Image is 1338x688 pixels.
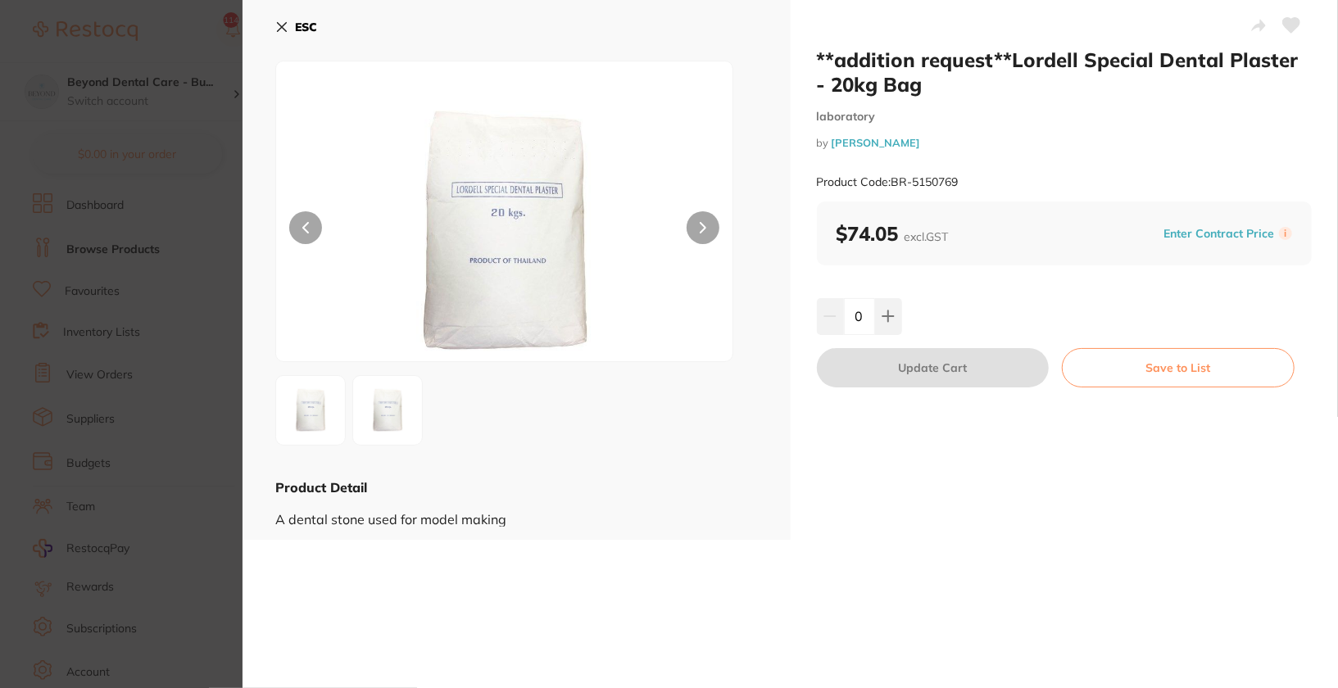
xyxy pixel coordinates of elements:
b: Product Detail [275,479,367,496]
small: laboratory [817,110,1313,124]
span: excl. GST [905,229,949,244]
button: Enter Contract Price [1159,226,1279,242]
small: by [817,137,1313,149]
small: Product Code: BR-5150769 [817,175,959,189]
b: ESC [295,20,317,34]
img: NjlfMi5qcGc [358,381,417,440]
button: Save to List [1062,348,1295,387]
button: ESC [275,13,317,41]
b: $74.05 [837,221,949,246]
button: Update Cart [817,348,1050,387]
img: NjkuanBn [367,102,641,361]
img: NjkuanBn [281,381,340,440]
div: A dental stone used for model making [275,496,758,527]
label: i [1279,227,1292,240]
h2: **addition request**Lordell Special Dental Plaster - 20kg Bag [817,48,1313,97]
a: [PERSON_NAME] [832,136,921,149]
